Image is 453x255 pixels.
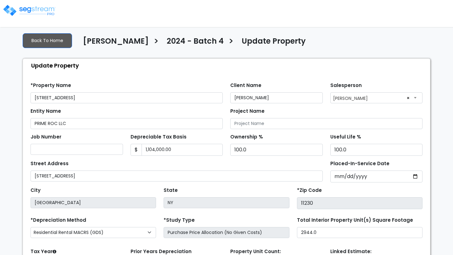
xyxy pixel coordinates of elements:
input: Ownership [230,144,323,156]
label: Ownership % [230,133,263,141]
input: Project Name [230,118,422,129]
input: total square foot [297,227,422,238]
label: Job Number [31,133,61,141]
label: Street Address [31,160,69,167]
label: Client Name [230,82,261,89]
input: Property Name [31,92,223,103]
span: Asher Fried [330,92,423,103]
a: 2024 - Batch 4 [162,37,224,50]
label: Entity Name [31,108,61,115]
h4: [PERSON_NAME] [83,37,149,47]
h4: 2024 - Batch 4 [167,37,224,47]
input: Zip Code [297,197,422,209]
span: $ [131,144,142,156]
h3: > [228,36,234,48]
label: Depreciable Tax Basis [131,133,187,141]
label: Placed-In-Service Date [330,160,389,167]
label: City [31,187,41,194]
span: Asher Fried [331,93,422,103]
label: *Zip Code [297,187,322,194]
label: Project Name [230,108,265,115]
a: [PERSON_NAME] [78,37,149,50]
input: Entity Name [31,118,223,129]
input: Client Name [230,92,323,103]
label: *Depreciation Method [31,217,86,224]
a: Back To Home [23,33,72,48]
h3: > [154,36,159,48]
label: *Study Type [164,217,195,224]
label: Salesperson [330,82,362,89]
div: Update Property [26,59,430,72]
label: *Property Name [31,82,71,89]
input: 0.00 [142,144,223,156]
input: Depreciation [330,144,423,156]
img: logo_pro_r.png [3,4,56,17]
input: Street Address [31,171,323,182]
label: Total Interior Property Unit(s) Square Footage [297,217,413,224]
label: Useful Life % [330,133,361,141]
h4: Update Property [242,37,306,47]
label: State [164,187,178,194]
span: × [407,94,410,102]
a: Update Property [237,37,306,50]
